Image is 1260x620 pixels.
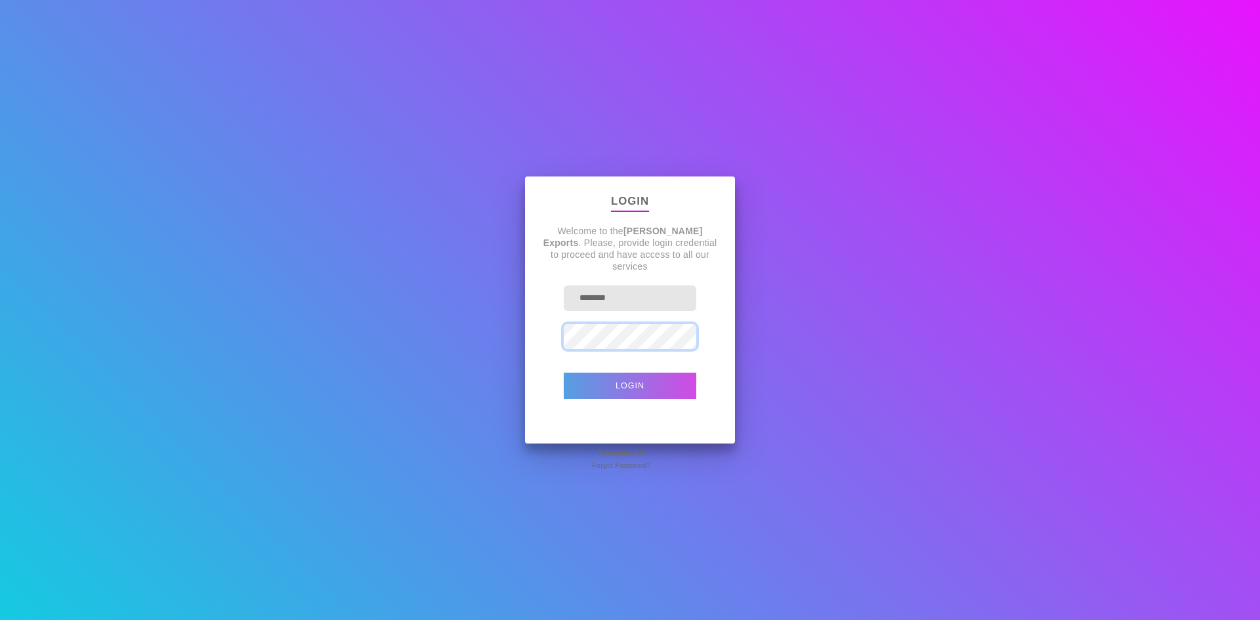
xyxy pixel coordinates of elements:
[564,373,696,399] button: Login
[541,225,719,272] p: Welcome to the . Please, provide login credential to proceed and have access to all our services
[543,226,703,248] strong: [PERSON_NAME] Exports
[611,192,649,212] p: Login
[592,459,650,472] span: Forgot Password?
[598,446,646,459] span: Remember Me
